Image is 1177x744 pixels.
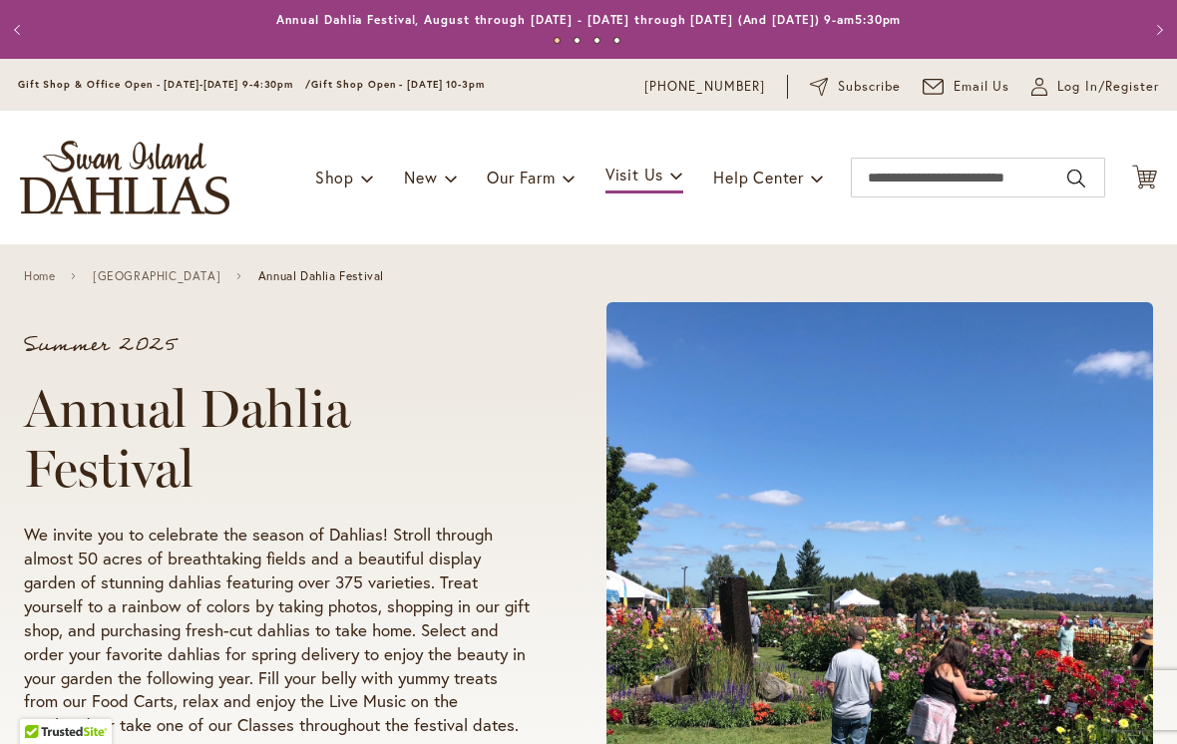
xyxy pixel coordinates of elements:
[1031,77,1159,97] a: Log In/Register
[644,77,765,97] a: [PHONE_NUMBER]
[24,269,55,283] a: Home
[574,37,581,44] button: 2 of 4
[487,167,555,187] span: Our Farm
[1057,77,1159,97] span: Log In/Register
[20,141,229,214] a: store logo
[613,37,620,44] button: 4 of 4
[838,77,901,97] span: Subscribe
[713,167,804,187] span: Help Center
[18,78,311,91] span: Gift Shop & Office Open - [DATE]-[DATE] 9-4:30pm /
[276,12,902,27] a: Annual Dahlia Festival, August through [DATE] - [DATE] through [DATE] (And [DATE]) 9-am5:30pm
[954,77,1010,97] span: Email Us
[554,37,561,44] button: 1 of 4
[605,164,663,185] span: Visit Us
[24,523,531,738] p: We invite you to celebrate the season of Dahlias! Stroll through almost 50 acres of breathtaking ...
[311,78,485,91] span: Gift Shop Open - [DATE] 10-3pm
[593,37,600,44] button: 3 of 4
[24,379,531,499] h1: Annual Dahlia Festival
[923,77,1010,97] a: Email Us
[93,269,220,283] a: [GEOGRAPHIC_DATA]
[404,167,437,187] span: New
[315,167,354,187] span: Shop
[810,77,901,97] a: Subscribe
[258,269,384,283] span: Annual Dahlia Festival
[1137,10,1177,50] button: Next
[24,335,531,355] p: Summer 2025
